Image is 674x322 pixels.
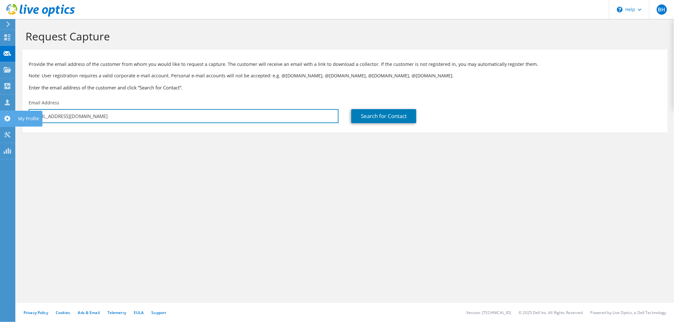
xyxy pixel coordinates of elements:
[15,111,42,127] div: My Profile
[107,310,126,315] a: Telemetry
[351,109,416,123] a: Search for Contact
[24,310,48,315] a: Privacy Policy
[29,61,661,68] p: Provide the email address of the customer from whom you would like to request a capture. The cust...
[519,310,583,315] li: © 2025 Dell Inc. All Rights Reserved
[134,310,144,315] a: EULA
[29,72,661,79] p: Note: User registration requires a valid corporate e-mail account. Personal e-mail accounts will ...
[29,100,59,106] label: Email Address
[56,310,70,315] a: Cookies
[78,310,100,315] a: Ads & Email
[617,7,623,12] svg: \n
[29,84,661,91] h3: Enter the email address of the customer and click “Search for Contact”.
[657,4,667,15] span: BH
[466,310,511,315] li: Version: [TECHNICAL_ID]
[151,310,166,315] a: Support
[25,30,661,43] h1: Request Capture
[591,310,666,315] li: Powered by Live Optics, a Dell Technology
